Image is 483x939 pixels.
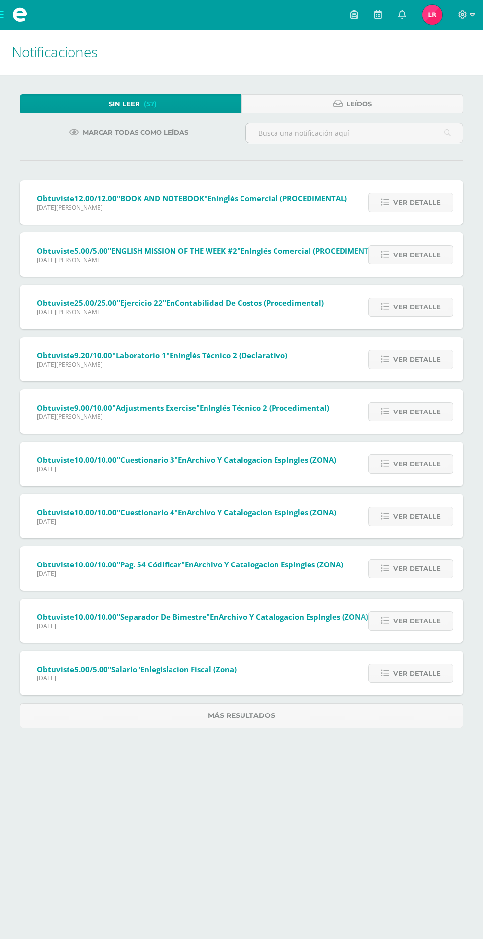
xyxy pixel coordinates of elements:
[37,569,343,578] span: [DATE]
[37,664,237,674] span: Obtuviste en
[175,298,324,308] span: Contabilidad de Costos (Procedimental)
[37,455,336,465] span: Obtuviste en
[393,455,441,473] span: Ver detalle
[393,612,441,630] span: Ver detalle
[74,560,117,569] span: 10.00/10.00
[219,612,368,622] span: Archivo y Catalogacion EspIngles (ZONA)
[37,360,287,369] span: [DATE][PERSON_NAME]
[393,350,441,369] span: Ver detalle
[246,123,463,143] input: Busca una notificación aquí
[37,560,343,569] span: Obtuviste en
[117,612,210,622] span: "Separador de bimestre"
[346,95,372,113] span: Leídos
[37,622,368,630] span: [DATE]
[187,507,336,517] span: Archivo y Catalogacion EspIngles (ZONA)
[422,5,442,25] img: 964ca9894ede580144e497e08e3aa946.png
[37,507,336,517] span: Obtuviste en
[37,465,336,473] span: [DATE]
[20,94,241,113] a: Sin leer(57)
[37,256,380,264] span: [DATE][PERSON_NAME]
[117,560,185,569] span: "Pag. 54 códificar"
[74,246,108,256] span: 5.00/5.00
[57,123,201,142] a: Marcar todas como leídas
[74,455,117,465] span: 10.00/10.00
[37,350,287,360] span: Obtuviste en
[216,193,347,203] span: Inglés Comercial (PROCEDIMENTAL)
[108,246,241,256] span: "ENGLISH MISSION OF THE WEEK #2"
[74,298,117,308] span: 25.00/25.00
[241,94,463,113] a: Leídos
[117,298,166,308] span: "Ejercicio 22"
[37,413,329,421] span: [DATE][PERSON_NAME]
[20,703,463,728] a: Más resultados
[393,403,441,421] span: Ver detalle
[74,664,108,674] span: 5.00/5.00
[393,193,441,212] span: Ver detalle
[37,298,324,308] span: Obtuviste en
[74,193,117,203] span: 12.00/12.00
[37,612,368,622] span: Obtuviste en
[74,403,112,413] span: 9.00/10.00
[117,193,207,203] span: "BOOK AND NOTEBOOK"
[393,507,441,526] span: Ver detalle
[178,350,287,360] span: Inglés Técnico 2 (Declarativo)
[37,674,237,682] span: [DATE]
[37,246,380,256] span: Obtuviste en
[37,308,324,316] span: [DATE][PERSON_NAME]
[108,664,140,674] span: "Salario"
[74,612,117,622] span: 10.00/10.00
[117,507,178,517] span: "Cuestionario 4"
[37,403,329,413] span: Obtuviste en
[112,350,170,360] span: "Laboratorio 1"
[393,298,441,316] span: Ver detalle
[83,123,188,142] span: Marcar todas como leídas
[117,455,178,465] span: "Cuestionario 3"
[149,664,237,674] span: legislacion Fiscal (Zona)
[194,560,343,569] span: Archivo y Catalogacion EspIngles (ZONA)
[187,455,336,465] span: Archivo y Catalogacion EspIngles (ZONA)
[393,246,441,264] span: Ver detalle
[12,42,98,61] span: Notificaciones
[37,517,336,526] span: [DATE]
[112,403,200,413] span: "Adjustments exercise"
[109,95,140,113] span: Sin leer
[249,246,380,256] span: Inglés Comercial (PROCEDIMENTAL)
[37,203,347,212] span: [DATE][PERSON_NAME]
[37,193,347,203] span: Obtuviste en
[74,507,117,517] span: 10.00/10.00
[74,350,112,360] span: 9.20/10.00
[208,403,329,413] span: Inglés Técnico 2 (Procedimental)
[393,664,441,682] span: Ver detalle
[144,95,157,113] span: (57)
[393,560,441,578] span: Ver detalle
